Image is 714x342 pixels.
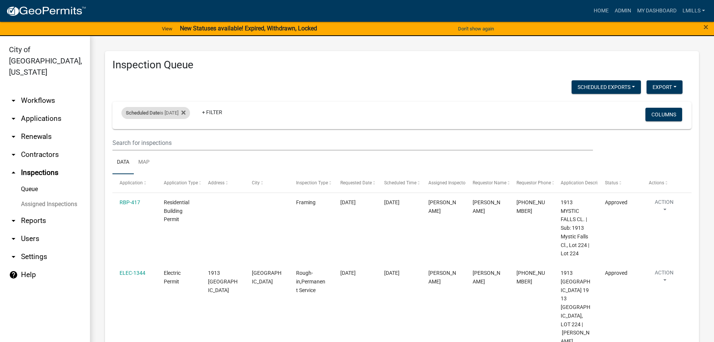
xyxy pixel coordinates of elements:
[645,108,682,121] button: Columns
[384,269,414,277] div: [DATE]
[605,180,618,185] span: Status
[384,180,416,185] span: Scheduled Time
[9,132,18,141] i: arrow_drop_down
[333,174,377,192] datatable-header-cell: Requested Date
[428,199,456,214] span: Mike Kruer
[605,270,627,276] span: Approved
[180,25,317,32] strong: New Statuses available! Expired, Withdrawn, Locked
[340,270,356,276] span: 08/08/2025
[121,107,190,119] div: is [DATE]
[340,199,356,205] span: 08/08/2025
[112,59,692,71] h3: Inspection Queue
[466,174,510,192] datatable-header-cell: Requestor Name
[516,199,545,214] span: 502-709-2841
[642,174,686,192] datatable-header-cell: Actions
[9,252,18,261] i: arrow_drop_down
[649,269,680,288] button: Action
[473,180,506,185] span: Requestor Name
[9,234,18,243] i: arrow_drop_down
[9,270,18,279] i: help
[9,168,18,177] i: arrow_drop_up
[252,270,281,285] span: JEFFERSONVILLE
[384,198,414,207] div: [DATE]
[612,4,634,18] a: Admin
[473,270,500,285] span: MARK
[428,270,456,285] span: Harold Satterly
[647,80,683,94] button: Export
[340,180,372,185] span: Requested Date
[134,151,154,175] a: Map
[196,105,228,119] a: + Filter
[120,199,140,205] a: RBP-417
[159,23,175,35] a: View
[704,22,708,32] span: ×
[516,270,545,285] span: 502-664-0815
[296,270,325,293] span: Rough-in,Permanent Service
[164,199,189,223] span: Residential Building Permit
[120,270,145,276] a: ELEC-1344
[473,199,500,214] span: STEVE
[245,174,289,192] datatable-header-cell: City
[561,199,589,257] span: 1913 MYSTIC FALLS CL. | Sub: 1913 Mystic Falls Cl., Lot 224 | Lot 224
[704,23,708,32] button: Close
[649,180,664,185] span: Actions
[377,174,421,192] datatable-header-cell: Scheduled Time
[296,180,328,185] span: Inspection Type
[126,110,160,116] span: Scheduled Date
[9,96,18,105] i: arrow_drop_down
[157,174,201,192] datatable-header-cell: Application Type
[112,174,157,192] datatable-header-cell: Application
[120,180,143,185] span: Application
[296,199,316,205] span: Framing
[605,199,627,205] span: Approved
[9,150,18,159] i: arrow_drop_down
[208,180,225,185] span: Address
[9,114,18,123] i: arrow_drop_down
[164,180,198,185] span: Application Type
[289,174,333,192] datatable-header-cell: Inspection Type
[428,180,467,185] span: Assigned Inspector
[112,135,593,151] input: Search for inspections
[598,174,642,192] datatable-header-cell: Status
[164,270,181,285] span: Electric Permit
[572,80,641,94] button: Scheduled Exports
[516,180,551,185] span: Requestor Phone
[561,180,608,185] span: Application Description
[252,180,260,185] span: City
[112,151,134,175] a: Data
[634,4,680,18] a: My Dashboard
[421,174,466,192] datatable-header-cell: Assigned Inspector
[554,174,598,192] datatable-header-cell: Application Description
[649,198,680,217] button: Action
[208,270,238,293] span: 1913 MYSTIC FALLS CIRCLE
[9,216,18,225] i: arrow_drop_down
[591,4,612,18] a: Home
[201,174,245,192] datatable-header-cell: Address
[509,174,554,192] datatable-header-cell: Requestor Phone
[455,23,497,35] button: Don't show again
[680,4,708,18] a: lmills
